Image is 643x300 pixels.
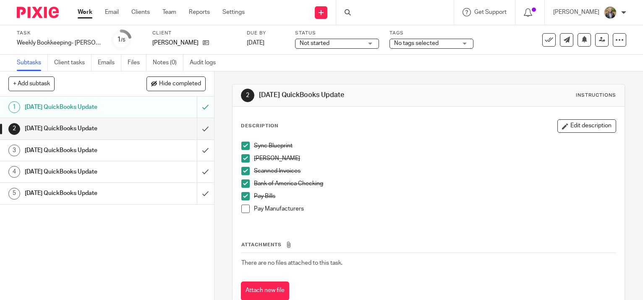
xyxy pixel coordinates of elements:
a: Subtasks [17,55,48,71]
img: image.jpg [604,6,617,19]
span: Not started [300,40,329,46]
label: Tags [389,30,473,37]
a: Settings [222,8,245,16]
h1: [DATE] QuickBooks Update [25,101,134,113]
p: Bank of America Checking [254,179,616,188]
p: Scanned Invoices [254,167,616,175]
label: Status [295,30,379,37]
div: 3 [8,145,20,156]
button: + Add subtask [8,76,55,91]
p: Sync Blueprint [254,142,616,150]
h1: [DATE] QuickBooks Update [25,187,134,200]
h1: [DATE] QuickBooks Update [25,122,134,135]
div: Weekly Bookkeeping- Petruzzi [17,39,101,47]
img: Pixie [17,7,59,18]
span: Get Support [474,9,507,15]
p: Pay Manufacturers [254,205,616,213]
label: Client [152,30,236,37]
button: Hide completed [146,76,206,91]
a: Client tasks [54,55,91,71]
div: 1 [117,35,125,45]
a: Clients [131,8,150,16]
div: 2 [241,89,254,102]
label: Task [17,30,101,37]
a: Email [105,8,119,16]
h1: [DATE] QuickBooks Update [25,144,134,157]
div: 4 [8,166,20,178]
span: Attachments [241,242,282,247]
span: There are no files attached to this task. [241,260,342,266]
button: Edit description [557,119,616,133]
a: Work [78,8,92,16]
label: Due by [247,30,285,37]
p: [PERSON_NAME] [254,154,616,163]
p: Description [241,123,278,129]
a: Files [128,55,146,71]
p: [PERSON_NAME] [152,39,199,47]
a: Audit logs [190,55,222,71]
a: Reports [189,8,210,16]
small: /5 [121,38,125,42]
a: Emails [98,55,121,71]
div: 2 [8,123,20,135]
a: Notes (0) [153,55,183,71]
span: No tags selected [394,40,439,46]
span: Hide completed [159,81,201,87]
h1: [DATE] QuickBooks Update [25,166,134,178]
div: Weekly Bookkeeping- [PERSON_NAME] [17,39,101,47]
div: 5 [8,188,20,200]
h1: [DATE] QuickBooks Update [259,91,447,100]
div: 1 [8,101,20,113]
p: Pay Bills [254,192,616,200]
span: [DATE] [247,40,264,46]
a: Team [162,8,176,16]
div: Instructions [576,92,616,99]
p: [PERSON_NAME] [553,8,599,16]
